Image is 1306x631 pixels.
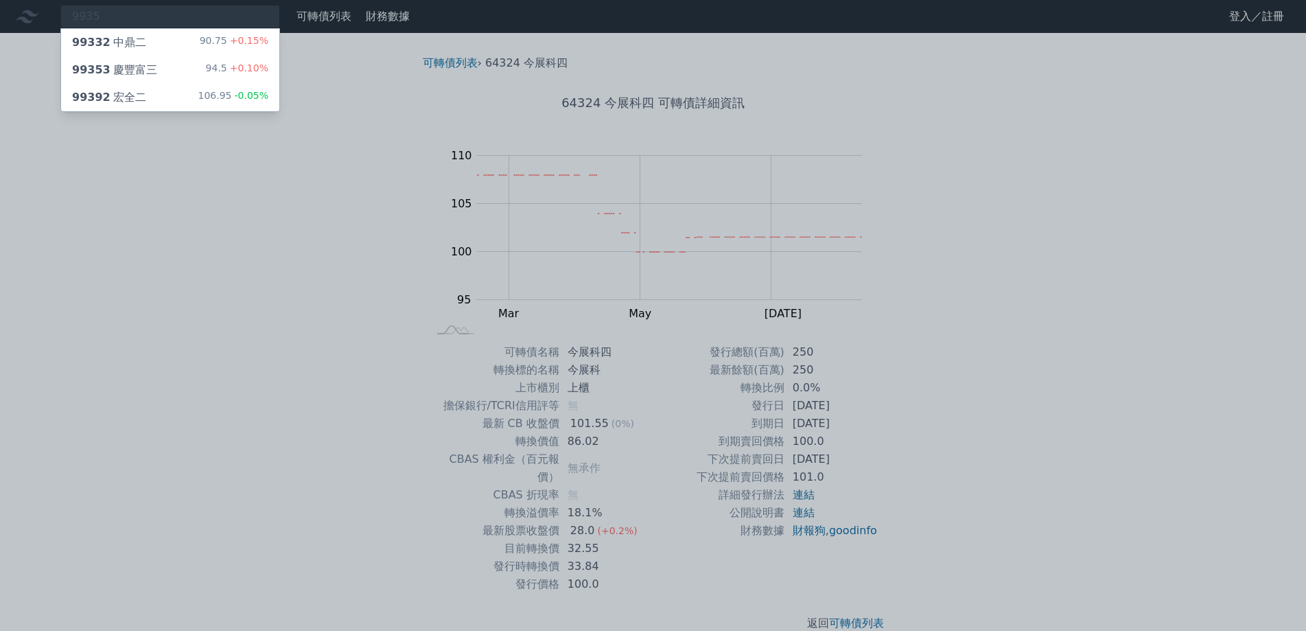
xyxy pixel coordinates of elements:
span: 99353 [72,63,110,76]
div: 宏全二 [72,89,146,106]
span: -0.05% [231,90,268,101]
a: 99392宏全二 106.95-0.05% [61,84,279,111]
div: 106.95 [198,89,268,106]
div: 90.75 [200,34,268,51]
span: +0.10% [227,62,268,73]
span: 99332 [72,36,110,49]
a: 99332中鼎二 90.75+0.15% [61,29,279,56]
span: +0.15% [227,35,268,46]
a: 99353慶豐富三 94.5+0.10% [61,56,279,84]
span: 99392 [72,91,110,104]
div: 慶豐富三 [72,62,157,78]
div: 中鼎二 [72,34,146,51]
div: 94.5 [206,62,268,78]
